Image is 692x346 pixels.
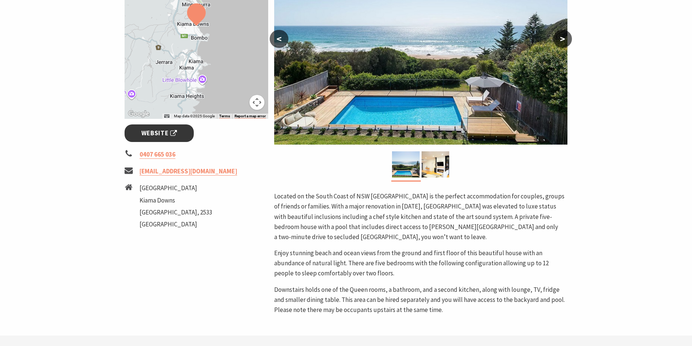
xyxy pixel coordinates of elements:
span: Enjoy stunning beach and ocean views from the ground and first floor of this beautiful house with... [274,249,549,277]
li: Kiama Downs [140,195,212,206]
span: Map data ©2025 Google [174,114,215,118]
button: > [553,30,572,48]
a: 0407 665 036 [140,150,175,159]
a: [EMAIL_ADDRESS][DOMAIN_NAME] [140,167,237,176]
a: Open this area in Google Maps (opens a new window) [126,109,151,119]
li: [GEOGRAPHIC_DATA], 2533 [140,207,212,217]
button: Keyboard shortcuts [164,114,169,119]
span: Website [141,128,177,138]
a: Terms (opens in new tab) [219,114,230,118]
a: Website [125,124,194,142]
a: Report a map error [235,114,266,118]
button: Map camera controls [249,95,264,110]
button: < [270,30,288,48]
li: [GEOGRAPHIC_DATA] [140,219,212,229]
img: Google [126,109,151,119]
span: Located on the South Coast of NSW [GEOGRAPHIC_DATA] is the perfect accommodation for couples, gro... [274,192,564,241]
li: [GEOGRAPHIC_DATA] [140,183,212,193]
span: Downstairs holds one of the Queen rooms, a bathroom, and a second kitchen, along with lounge, TV,... [274,285,565,314]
